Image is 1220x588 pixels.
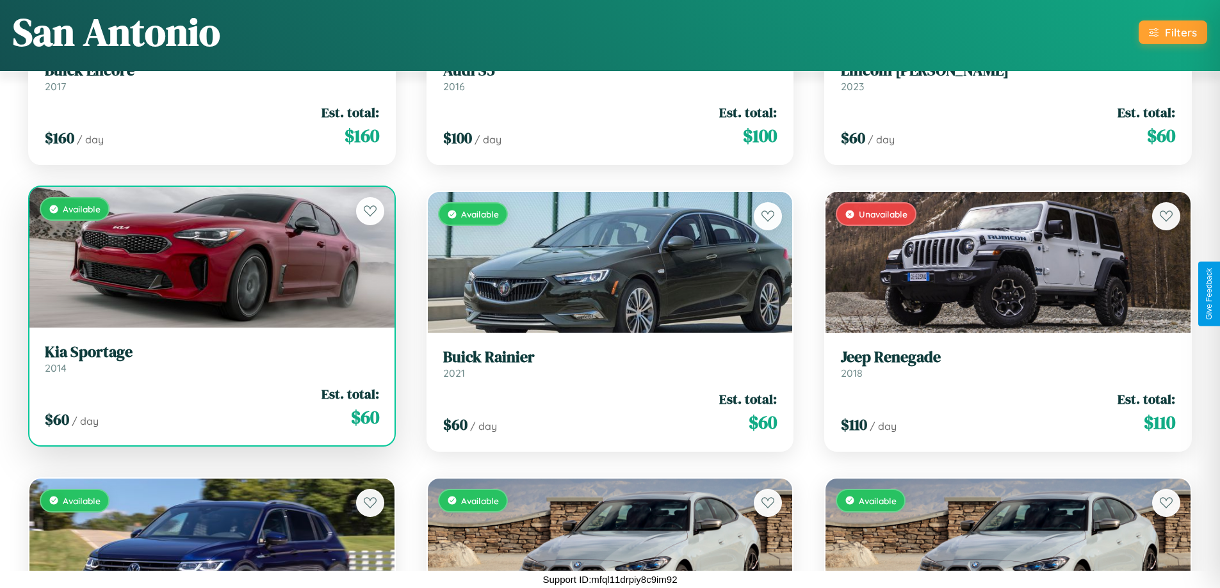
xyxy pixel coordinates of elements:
[443,61,777,93] a: Audi S52016
[841,61,1175,80] h3: Lincoln [PERSON_NAME]
[719,390,777,408] span: Est. total:
[749,409,777,435] span: $ 60
[1118,103,1175,122] span: Est. total:
[1118,390,1175,408] span: Est. total:
[45,80,66,93] span: 2017
[443,61,777,80] h3: Audi S5
[45,409,69,430] span: $ 60
[461,209,499,219] span: Available
[443,80,465,93] span: 2016
[443,367,465,379] span: 2021
[1144,409,1175,435] span: $ 110
[443,348,777,367] h3: Buick Rainier
[841,414,867,435] span: $ 110
[859,209,907,219] span: Unavailable
[45,127,74,148] span: $ 160
[841,348,1175,379] a: Jeep Renegade2018
[1205,268,1214,320] div: Give Feedback
[870,420,897,433] span: / day
[719,103,777,122] span: Est. total:
[351,404,379,430] span: $ 60
[443,127,472,148] span: $ 100
[321,385,379,403] span: Est. total:
[1165,26,1197,39] div: Filters
[470,420,497,433] span: / day
[841,348,1175,367] h3: Jeep Renegade
[743,123,777,148] span: $ 100
[77,133,104,146] span: / day
[63,495,101,506] span: Available
[443,414,468,435] span: $ 60
[1147,123,1175,148] span: $ 60
[1139,20,1207,44] button: Filters
[45,61,379,93] a: Buick Encore2017
[859,495,897,506] span: Available
[321,103,379,122] span: Est. total:
[542,571,677,588] p: Support ID: mfql11drpiy8c9im92
[443,348,777,379] a: Buick Rainier2021
[45,61,379,80] h3: Buick Encore
[475,133,501,146] span: / day
[841,367,863,379] span: 2018
[13,6,220,58] h1: San Antonio
[841,61,1175,93] a: Lincoln [PERSON_NAME]2023
[461,495,499,506] span: Available
[841,127,865,148] span: $ 60
[72,415,99,427] span: / day
[45,343,379,362] h3: Kia Sportage
[45,343,379,374] a: Kia Sportage2014
[45,362,67,374] span: 2014
[345,123,379,148] span: $ 160
[841,80,864,93] span: 2023
[63,203,101,214] span: Available
[868,133,895,146] span: / day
